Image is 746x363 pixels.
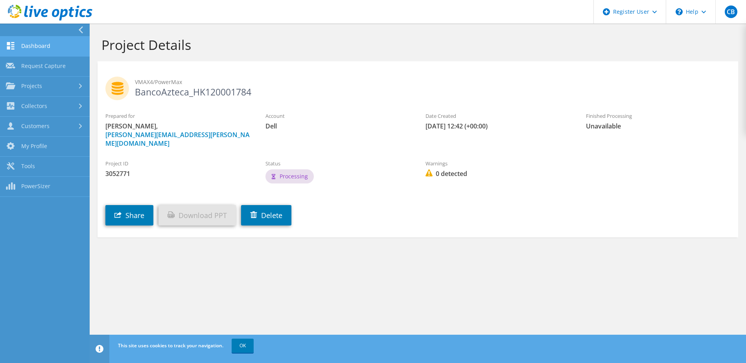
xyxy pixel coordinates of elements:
a: OK [232,339,254,353]
span: This site uses cookies to track your navigation. [118,342,223,349]
a: Download PPT [158,205,236,225]
span: Dell [265,122,410,130]
label: Status [265,159,410,167]
h2: BancoAzteca_HK120001784 [105,77,730,96]
h1: Project Details [101,37,730,53]
svg: \n [676,8,683,15]
span: 0 detected [425,169,570,178]
label: Warnings [425,159,570,167]
a: [PERSON_NAME][EMAIL_ADDRESS][PERSON_NAME][DOMAIN_NAME] [105,130,250,148]
span: 3052771 [105,169,250,178]
span: VMAX4/PowerMax [135,78,730,86]
label: Finished Processing [586,112,730,120]
span: CB [725,5,737,18]
span: Unavailable [586,122,730,130]
span: Processing [280,172,308,180]
a: Share [105,205,153,225]
span: [PERSON_NAME], [105,122,250,148]
label: Project ID [105,159,250,167]
label: Prepared for [105,112,250,120]
span: [DATE] 12:42 (+00:00) [425,122,570,130]
label: Date Created [425,112,570,120]
label: Account [265,112,410,120]
a: Delete [241,205,291,225]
